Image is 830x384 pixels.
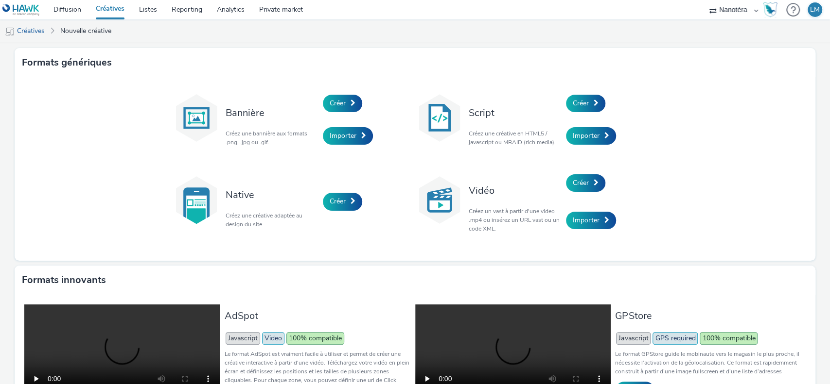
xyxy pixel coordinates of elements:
[573,99,589,108] span: Créer
[226,211,318,229] p: Créez une créative adaptée au design du site.
[330,131,356,140] span: Importer
[330,197,346,206] span: Créer
[225,309,410,322] h3: AdSpot
[226,129,318,147] p: Créez une bannière aux formats .png, .jpg ou .gif.
[615,309,801,322] h3: GPStore
[22,273,106,287] h3: Formats innovants
[286,332,344,345] span: 100% compatible
[653,332,698,345] span: GPS required
[226,188,318,201] h3: Native
[469,106,561,119] h3: Script
[172,176,221,224] img: native.svg
[810,2,820,17] div: LM
[573,216,600,225] span: Importer
[226,106,318,119] h3: Bannière
[172,94,221,142] img: banner.svg
[573,178,589,187] span: Créer
[55,19,116,43] a: Nouvelle créative
[5,27,15,36] img: mobile
[573,131,600,140] span: Importer
[323,95,362,112] a: Créer
[615,350,801,376] p: Le format GPStore guide le mobinaute vers le magasin le plus proche, il nécessite l’activation de...
[566,127,616,145] a: Importer
[763,2,781,17] a: Hawk Academy
[2,4,40,16] img: undefined Logo
[566,174,605,192] a: Créer
[566,212,616,229] a: Importer
[22,55,112,70] h3: Formats génériques
[469,184,561,197] h3: Vidéo
[415,94,464,142] img: code.svg
[700,332,758,345] span: 100% compatible
[469,207,561,233] p: Créez un vast à partir d'une video .mp4 ou insérez un URL vast ou un code XML.
[763,2,777,17] img: Hawk Academy
[469,129,561,147] p: Créez une créative en HTML5 / javascript ou MRAID (rich media).
[415,176,464,224] img: video.svg
[323,127,373,145] a: Importer
[226,332,260,345] span: Javascript
[323,193,362,210] a: Créer
[262,332,284,345] span: Video
[566,95,605,112] a: Créer
[616,332,651,345] span: Javascript
[330,99,346,108] span: Créer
